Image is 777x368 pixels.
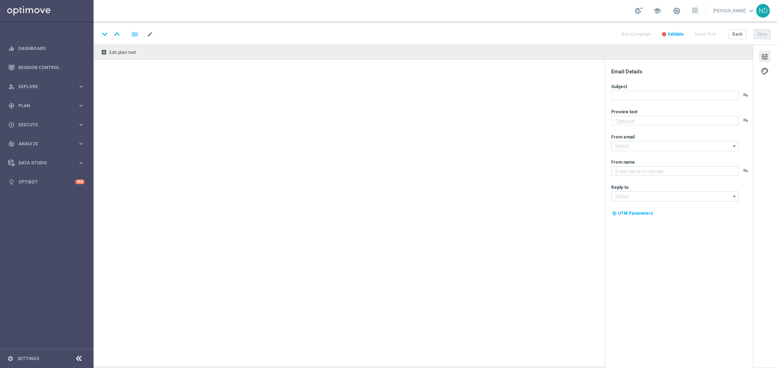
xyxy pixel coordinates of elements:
span: Plan [18,104,78,108]
button: Data Studio keyboard_arrow_right [8,160,85,166]
span: Explore [18,85,78,89]
button: Back [728,29,746,39]
button: play_circle_outline Execute keyboard_arrow_right [8,122,85,128]
div: Email Details [611,68,752,75]
div: +10 [75,180,85,184]
i: keyboard_arrow_up [112,29,122,40]
button: Save [753,29,771,39]
button: tune [759,51,771,62]
input: Select [611,191,739,201]
div: Plan [8,103,78,109]
button: my_location UTM Parameters [611,209,654,217]
button: Mission Control [8,65,85,71]
button: person_search Explore keyboard_arrow_right [8,84,85,90]
i: folder [131,30,138,38]
button: equalizer Dashboard [8,46,85,51]
i: gps_fixed [8,103,15,109]
span: Analyze [18,142,78,146]
button: gps_fixed Plan keyboard_arrow_right [8,103,85,109]
div: Dashboard [8,39,85,58]
div: Analyze [8,141,78,147]
i: keyboard_arrow_right [78,159,85,166]
button: lightbulb Optibot +10 [8,179,85,185]
button: palette [759,65,771,77]
a: Mission Control [18,58,85,77]
span: Validate [668,32,684,37]
i: play_circle_outline [8,122,15,128]
button: receipt Edit plain text [99,47,139,57]
button: error Validate [660,29,685,39]
label: Subject [611,84,627,90]
div: Mission Control [8,58,85,77]
span: Execute [18,123,78,127]
i: keyboard_arrow_right [78,140,85,147]
i: lightbulb [8,179,15,185]
label: From name [611,159,635,165]
i: receipt [101,49,107,55]
span: keyboard_arrow_down [748,7,755,15]
i: keyboard_arrow_down [99,29,110,40]
i: keyboard_arrow_right [78,121,85,128]
i: keyboard_arrow_right [78,102,85,109]
input: Select [611,141,739,151]
span: Edit plain text [109,50,136,55]
button: track_changes Analyze keyboard_arrow_right [8,141,85,147]
i: arrow_drop_down [731,141,738,151]
span: tune [761,52,769,62]
div: Execute [8,122,78,128]
i: keyboard_arrow_right [78,83,85,90]
span: UTM Parameters [618,211,653,216]
i: track_changes [8,141,15,147]
button: playlist_add [743,117,749,123]
a: [PERSON_NAME]keyboard_arrow_down [713,5,756,16]
i: person_search [8,83,15,90]
button: playlist_add [743,92,749,98]
i: arrow_drop_down [731,192,738,201]
span: school [653,7,661,15]
i: settings [7,355,14,362]
div: Data Studio [8,160,78,166]
div: Optibot [8,172,85,191]
label: From email [611,134,635,140]
span: Data Studio [18,161,78,165]
label: Preview text [611,109,637,115]
button: folder [131,28,139,40]
i: equalizer [8,45,15,52]
i: error [662,32,667,37]
i: my_location [612,211,617,216]
label: Reply-to [611,185,629,190]
button: playlist_add [743,168,749,173]
div: Explore [8,83,78,90]
a: Settings [17,356,39,361]
div: ND [756,4,770,18]
a: Dashboard [18,39,85,58]
a: Optibot [18,172,75,191]
span: palette [761,67,769,76]
span: mode_edit [147,31,153,37]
